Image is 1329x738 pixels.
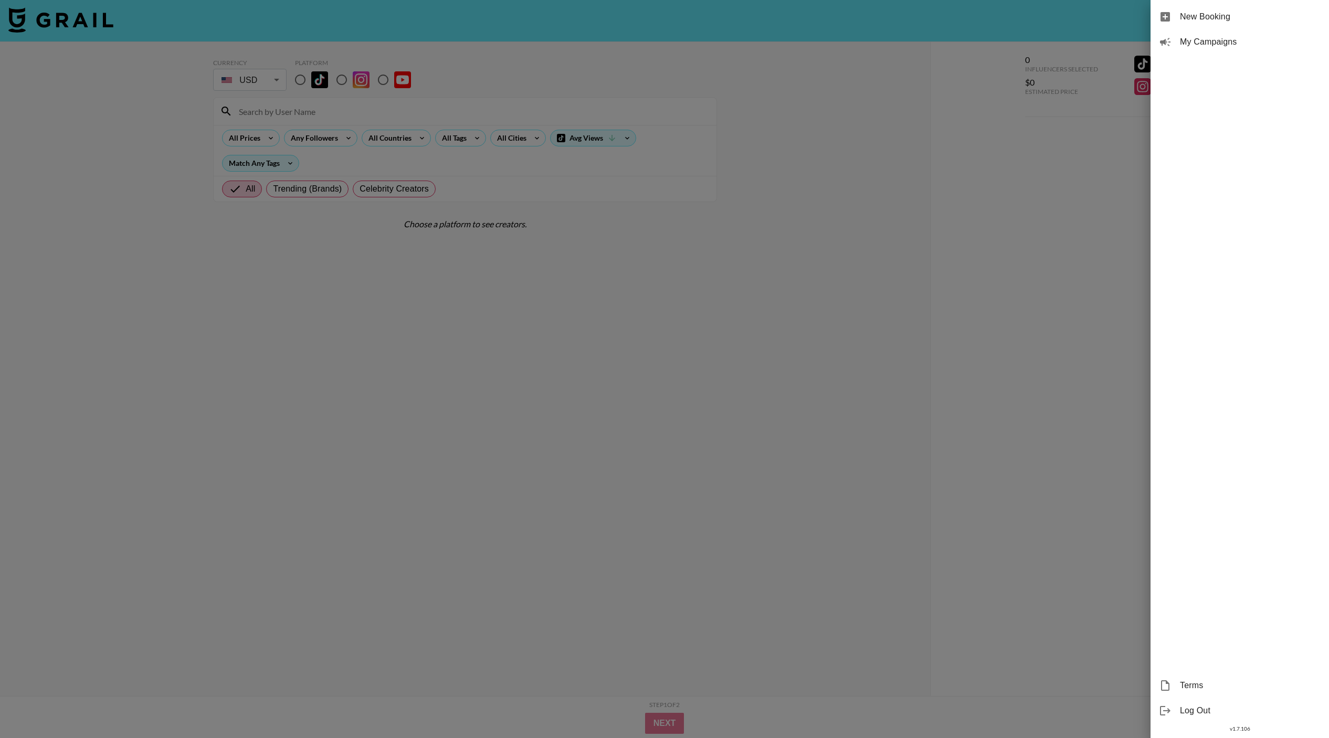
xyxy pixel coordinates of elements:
div: Terms [1151,673,1329,698]
div: New Booking [1151,4,1329,29]
iframe: Drift Widget Chat Controller [1277,686,1316,725]
div: Log Out [1151,698,1329,723]
span: Terms [1180,679,1321,692]
div: v 1.7.106 [1151,723,1329,734]
div: My Campaigns [1151,29,1329,55]
span: My Campaigns [1180,36,1321,48]
span: New Booking [1180,10,1321,23]
span: Log Out [1180,704,1321,717]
